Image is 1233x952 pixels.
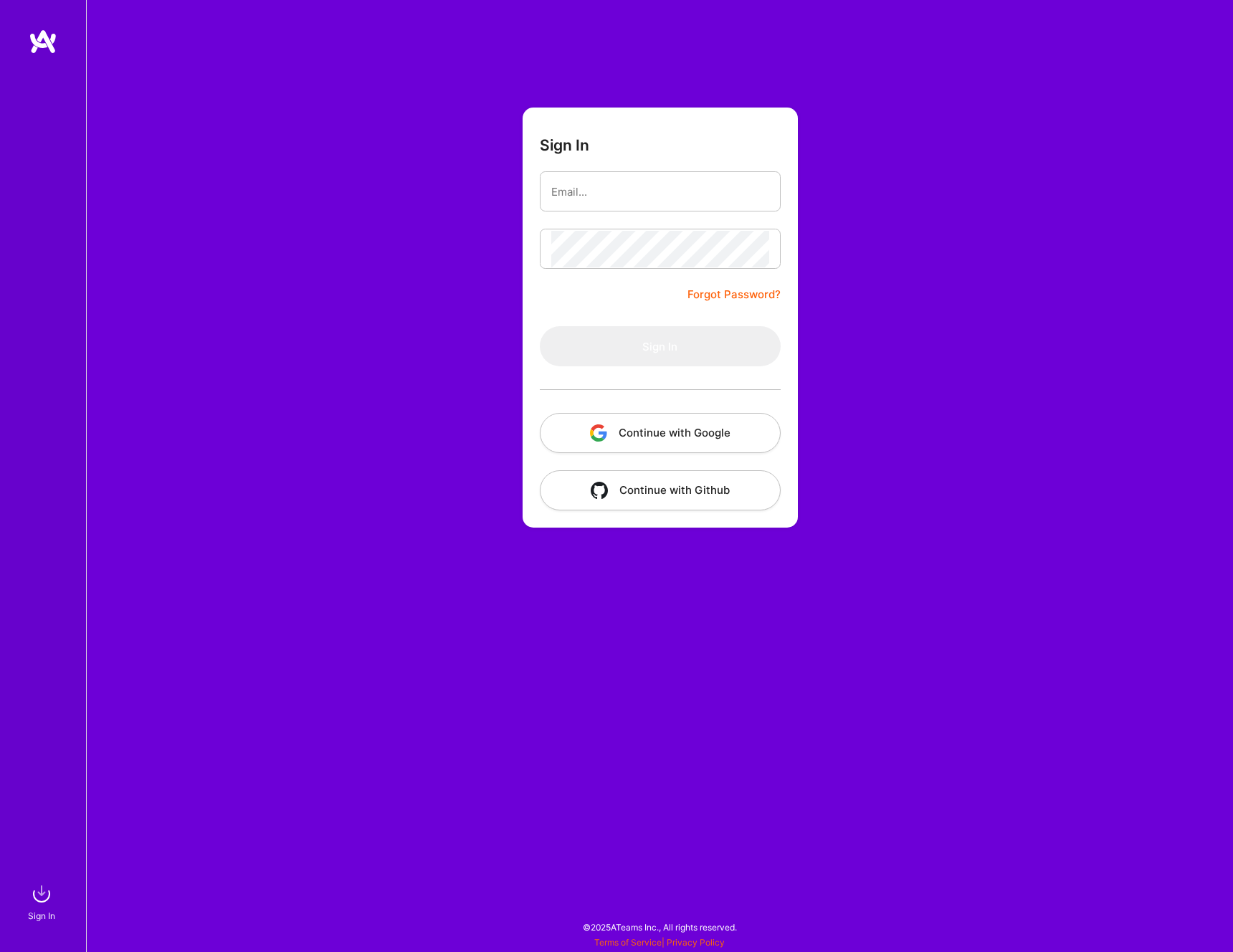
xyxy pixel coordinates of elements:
[594,937,662,948] a: Terms of Service
[29,29,57,54] img: logo
[667,937,725,948] a: Privacy Policy
[590,424,607,442] img: icon
[30,880,56,923] a: sign inSign In
[540,326,781,366] button: Sign In
[687,286,781,303] a: Forgot Password?
[27,880,56,908] img: sign in
[540,413,781,453] button: Continue with Google
[594,937,725,948] span: |
[591,482,608,499] img: icon
[540,136,589,154] h3: Sign In
[540,470,781,510] button: Continue with Github
[28,908,55,923] div: Sign In
[86,909,1233,945] div: © 2025 ATeams Inc., All rights reserved.
[551,173,769,210] input: Email...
